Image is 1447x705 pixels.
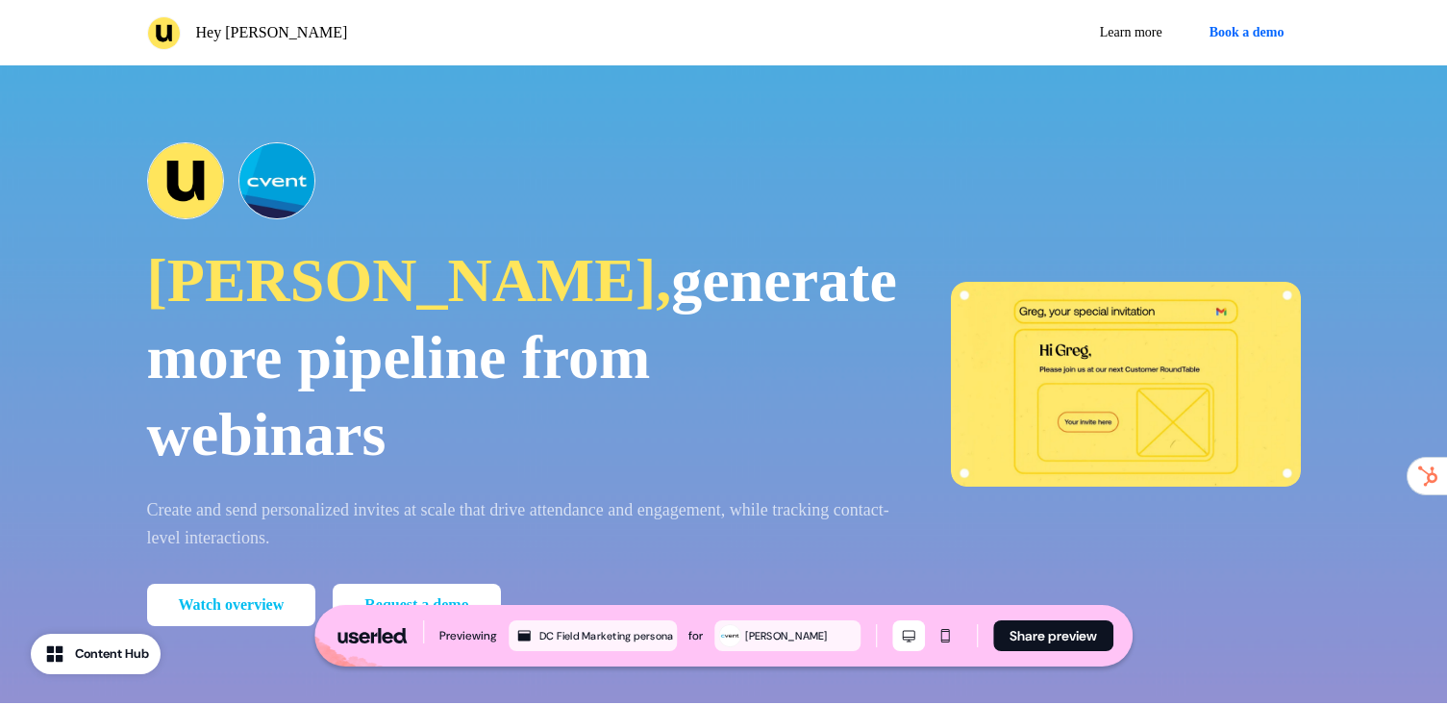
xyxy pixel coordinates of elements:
button: Share preview [993,620,1113,651]
div: Previewing [439,626,497,645]
a: Learn more [1085,15,1178,50]
a: Request a demo [333,584,500,626]
p: Create and send personalized invites at scale that drive attendance and engagement, while trackin... [147,496,897,553]
div: DC Field Marketing persona [539,627,674,644]
button: Content Hub [31,634,161,674]
div: Content Hub [75,644,149,664]
p: Hey [PERSON_NAME] [196,21,348,44]
div: for [688,626,703,645]
div: [PERSON_NAME] [745,627,857,644]
strong: generate more pipeline from webinars [147,246,897,468]
button: Desktop mode [892,620,925,651]
button: Mobile mode [929,620,961,651]
button: Book a demo [1193,15,1301,50]
strong: [PERSON_NAME], [147,246,672,315]
a: Watch overview [147,584,316,626]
